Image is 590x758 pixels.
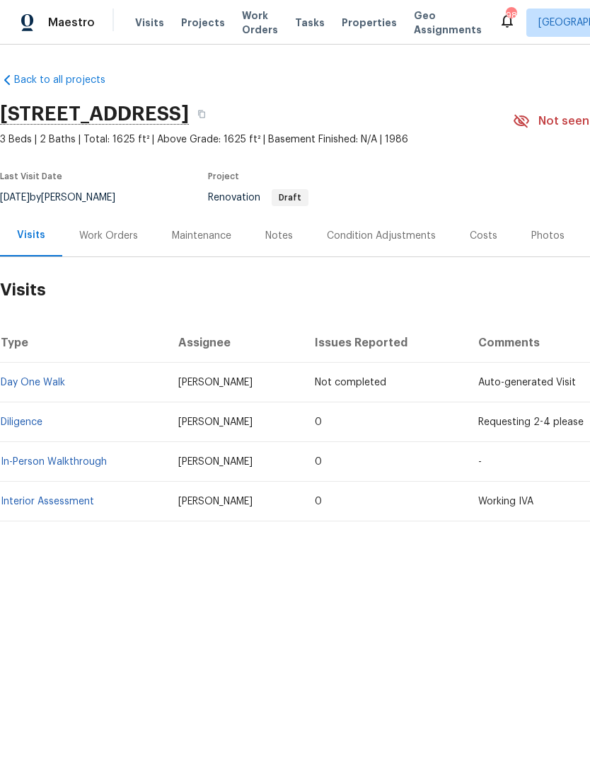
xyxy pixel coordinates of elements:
[295,18,325,28] span: Tasks
[178,378,253,388] span: [PERSON_NAME]
[178,417,253,427] span: [PERSON_NAME]
[315,378,386,388] span: Not completed
[189,101,214,127] button: Copy Address
[315,497,322,507] span: 0
[17,228,45,242] div: Visits
[414,9,482,37] span: Geo Assignments
[1,378,65,388] a: Day One Walk
[1,457,107,467] a: In-Person Walkthrough
[342,16,397,30] span: Properties
[478,417,584,427] span: Requesting 2-4 please
[470,229,497,243] div: Costs
[48,16,95,30] span: Maestro
[478,497,533,507] span: Working IVA
[178,457,253,467] span: [PERSON_NAME]
[303,323,466,363] th: Issues Reported
[478,378,576,388] span: Auto-generated Visit
[242,9,278,37] span: Work Orders
[135,16,164,30] span: Visits
[208,193,308,203] span: Renovation
[1,417,42,427] a: Diligence
[79,229,138,243] div: Work Orders
[181,16,225,30] span: Projects
[273,193,307,202] span: Draft
[1,497,94,507] a: Interior Assessment
[478,457,482,467] span: -
[172,229,231,243] div: Maintenance
[208,172,239,181] span: Project
[506,9,516,23] div: 98
[531,229,565,243] div: Photos
[315,457,322,467] span: 0
[167,323,304,363] th: Assignee
[327,229,436,243] div: Condition Adjustments
[315,417,322,427] span: 0
[178,497,253,507] span: [PERSON_NAME]
[265,229,293,243] div: Notes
